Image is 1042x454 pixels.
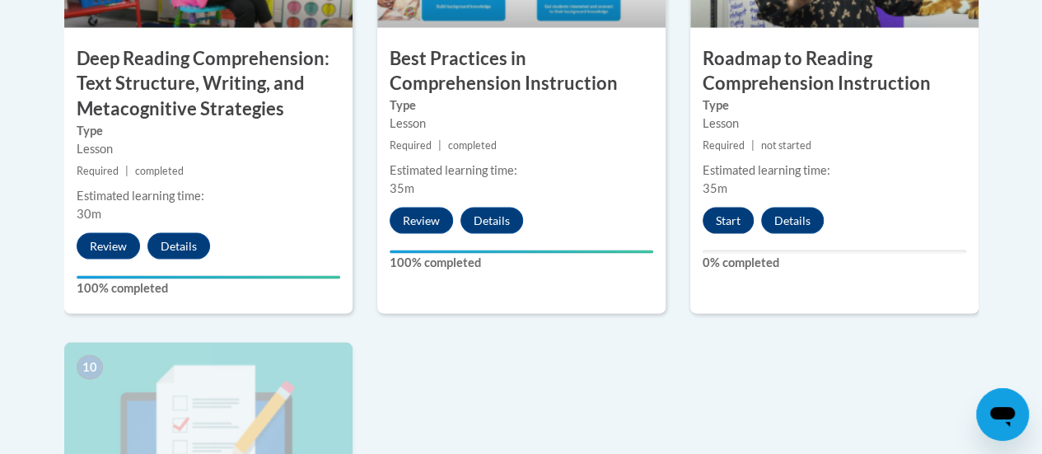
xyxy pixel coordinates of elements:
[703,115,966,133] div: Lesson
[135,165,184,177] span: completed
[703,208,754,234] button: Start
[77,207,101,221] span: 30m
[77,233,140,260] button: Review
[77,355,103,380] span: 10
[690,46,979,97] h3: Roadmap to Reading Comprehension Instruction
[751,139,755,152] span: |
[377,46,666,97] h3: Best Practices in Comprehension Instruction
[125,165,128,177] span: |
[390,96,653,115] label: Type
[77,122,340,140] label: Type
[703,139,745,152] span: Required
[390,161,653,180] div: Estimated learning time:
[390,139,432,152] span: Required
[390,115,653,133] div: Lesson
[761,139,811,152] span: not started
[390,181,414,195] span: 35m
[761,208,824,234] button: Details
[438,139,442,152] span: |
[703,161,966,180] div: Estimated learning time:
[703,181,727,195] span: 35m
[703,96,966,115] label: Type
[77,279,340,297] label: 100% completed
[976,388,1029,441] iframe: Button to launch messaging window
[77,165,119,177] span: Required
[77,187,340,205] div: Estimated learning time:
[390,250,653,254] div: Your progress
[390,254,653,272] label: 100% completed
[77,140,340,158] div: Lesson
[448,139,497,152] span: completed
[147,233,210,260] button: Details
[77,276,340,279] div: Your progress
[460,208,523,234] button: Details
[64,46,353,122] h3: Deep Reading Comprehension: Text Structure, Writing, and Metacognitive Strategies
[703,254,966,272] label: 0% completed
[390,208,453,234] button: Review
